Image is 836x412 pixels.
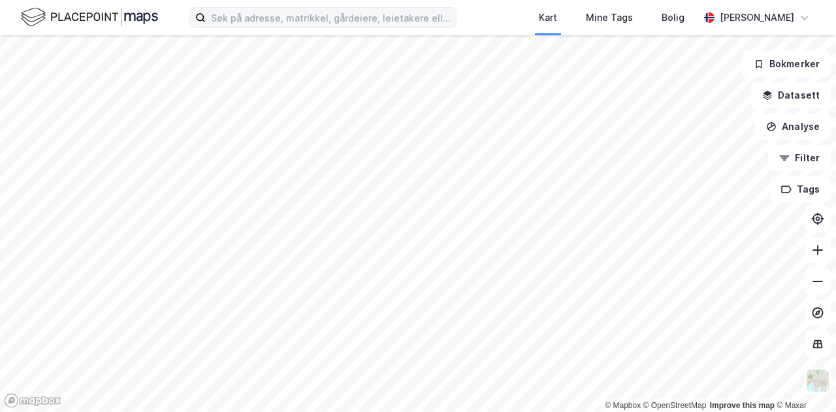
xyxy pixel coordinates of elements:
[662,10,684,25] div: Bolig
[755,114,831,140] button: Analyse
[710,401,775,410] a: Improve this map
[586,10,633,25] div: Mine Tags
[206,8,456,27] input: Søk på adresse, matrikkel, gårdeiere, leietakere eller personer
[743,51,831,77] button: Bokmerker
[539,10,557,25] div: Kart
[771,349,836,412] iframe: Chat Widget
[605,401,641,410] a: Mapbox
[771,349,836,412] div: Kontrollprogram for chat
[720,10,794,25] div: [PERSON_NAME]
[768,145,831,171] button: Filter
[4,393,61,408] a: Mapbox homepage
[751,82,831,108] button: Datasett
[21,6,158,29] img: logo.f888ab2527a4732fd821a326f86c7f29.svg
[770,176,831,202] button: Tags
[643,401,707,410] a: OpenStreetMap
